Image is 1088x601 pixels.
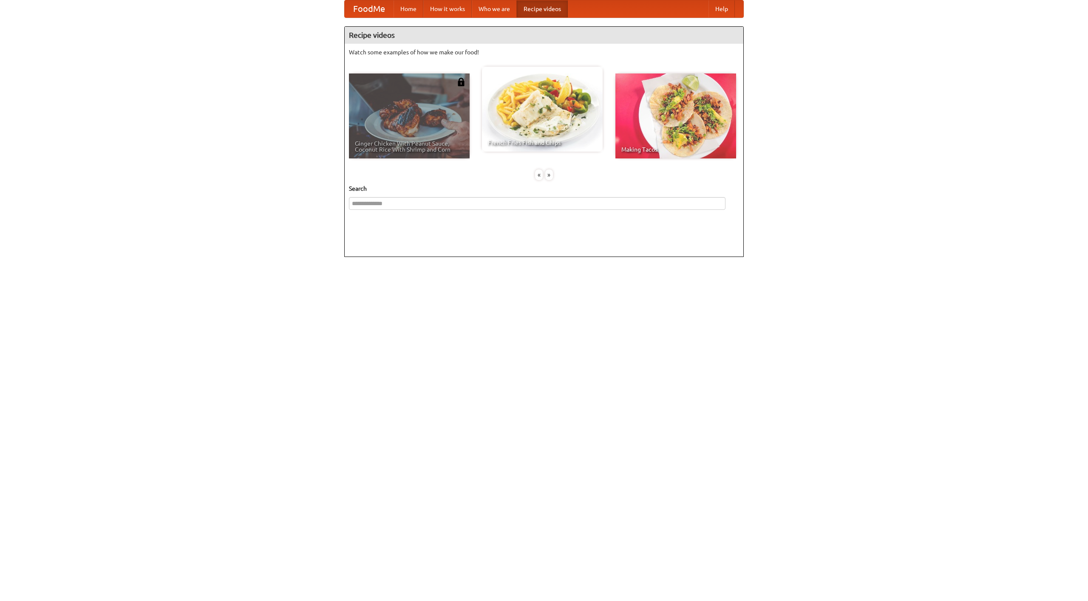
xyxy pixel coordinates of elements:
a: Home [394,0,423,17]
a: Making Tacos [615,73,736,158]
a: Help [708,0,735,17]
span: Making Tacos [621,147,730,152]
h4: Recipe videos [345,27,743,44]
p: Watch some examples of how we make our food! [349,48,739,56]
a: FoodMe [345,0,394,17]
h5: Search [349,184,739,193]
div: » [545,169,553,180]
img: 483408.png [457,78,465,86]
a: Who we are [472,0,517,17]
a: How it works [423,0,472,17]
a: Recipe videos [517,0,568,17]
a: French Fries Fish and Chips [482,67,603,152]
span: French Fries Fish and Chips [488,140,597,146]
div: « [535,169,543,180]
